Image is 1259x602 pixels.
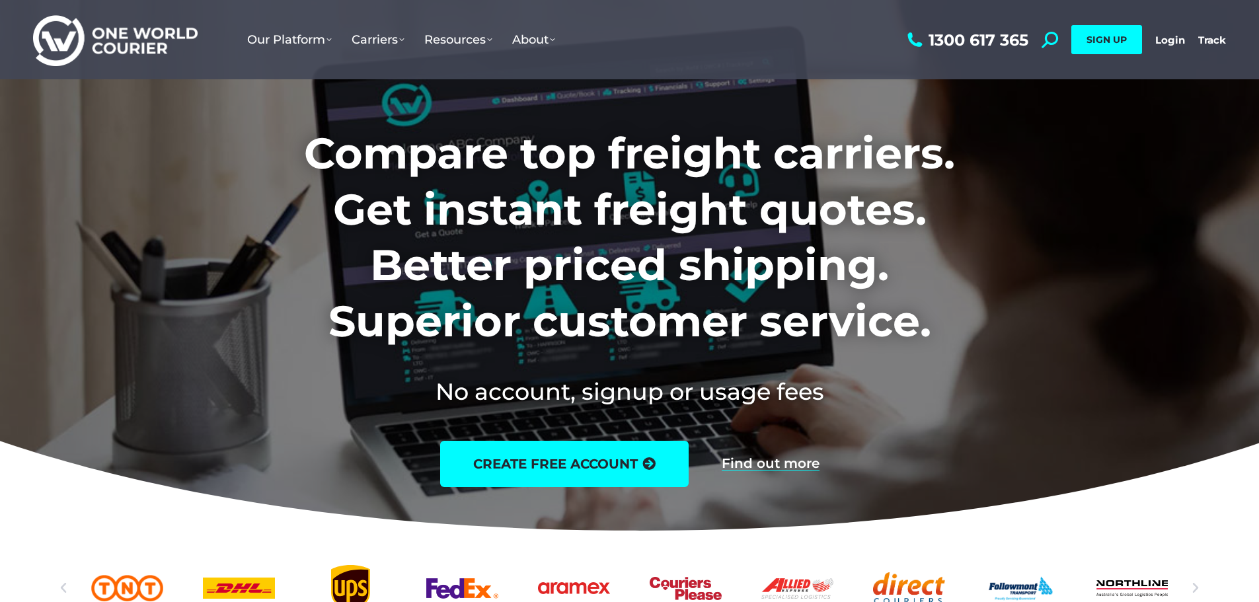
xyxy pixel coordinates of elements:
a: About [502,19,565,60]
h1: Compare top freight carriers. Get instant freight quotes. Better priced shipping. Superior custom... [217,126,1042,349]
a: Resources [414,19,502,60]
a: create free account [440,441,689,487]
a: Track [1198,34,1226,46]
img: One World Courier [33,13,198,67]
a: Login [1155,34,1185,46]
span: SIGN UP [1087,34,1127,46]
a: 1300 617 365 [904,32,1028,48]
a: Our Platform [237,19,342,60]
a: Find out more [722,457,820,471]
span: Resources [424,32,492,47]
h2: No account, signup or usage fees [217,375,1042,408]
a: Carriers [342,19,414,60]
span: Our Platform [247,32,332,47]
a: SIGN UP [1071,25,1142,54]
span: Carriers [352,32,404,47]
span: About [512,32,555,47]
